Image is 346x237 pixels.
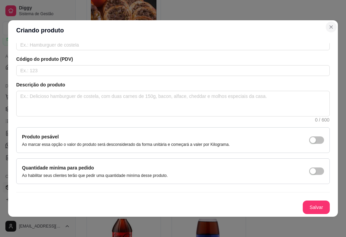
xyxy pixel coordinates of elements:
article: Descrição do produto [16,81,330,88]
p: Ao habilitar seus clientes terão que pedir uma quantidade miníma desse produto. [22,173,168,178]
button: Close [326,22,337,32]
button: Salvar [303,201,330,214]
article: Código do produto (PDV) [16,56,330,62]
input: Ex.: Hamburguer de costela [16,39,330,50]
header: Criando produto [8,20,338,41]
label: Quantidade miníma para pedido [22,165,94,170]
label: Produto pesável [22,134,59,139]
p: Ao marcar essa opção o valor do produto será desconsiderado da forma unitária e começará a valer ... [22,142,230,147]
input: Ex.: 123 [16,65,330,76]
